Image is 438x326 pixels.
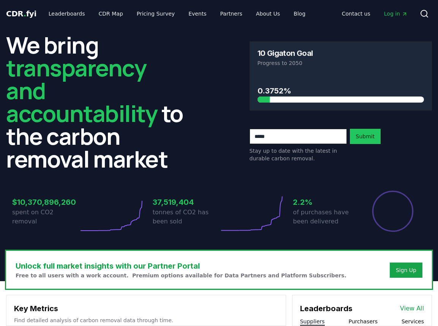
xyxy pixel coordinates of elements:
[153,196,219,208] h3: 37,519,404
[16,260,346,272] h3: Unlock full market insights with our Partner Portal
[153,208,219,226] p: tonnes of CO2 has been sold
[6,9,36,18] span: CDR fyi
[293,208,359,226] p: of purchases have been delivered
[350,129,381,144] button: Submit
[402,318,424,325] button: Services
[14,303,278,314] h3: Key Metrics
[12,208,79,226] p: spent on CO2 removal
[43,7,312,21] nav: Main
[182,7,212,21] a: Events
[258,59,424,67] p: Progress to 2050
[14,317,278,324] p: Find detailed analysis of carbon removal data through time.
[384,10,408,17] span: Log in
[6,52,157,129] span: transparency and accountability
[400,304,424,313] a: View All
[6,33,189,170] h2: We bring to the carbon removal market
[16,272,346,279] p: Free to all users with a work account. Premium options available for Data Partners and Platform S...
[349,318,378,325] button: Purchasers
[288,7,312,21] a: Blog
[250,147,347,162] p: Stay up to date with the latest in durable carbon removal.
[293,196,359,208] h3: 2.2%
[131,7,181,21] a: Pricing Survey
[300,318,325,325] button: Suppliers
[250,7,286,21] a: About Us
[258,85,424,97] h3: 0.3752%
[372,190,414,233] div: Percentage of sales delivered
[378,7,414,21] a: Log in
[6,8,36,19] a: CDR.fyi
[300,303,353,314] h3: Leaderboards
[93,7,129,21] a: CDR Map
[43,7,91,21] a: Leaderboards
[396,266,416,274] a: Sign Up
[258,49,313,57] h3: 10 Gigaton Goal
[336,7,376,21] a: Contact us
[12,196,79,208] h3: $10,370,896,260
[214,7,248,21] a: Partners
[336,7,414,21] nav: Main
[390,263,422,278] button: Sign Up
[24,9,26,18] span: .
